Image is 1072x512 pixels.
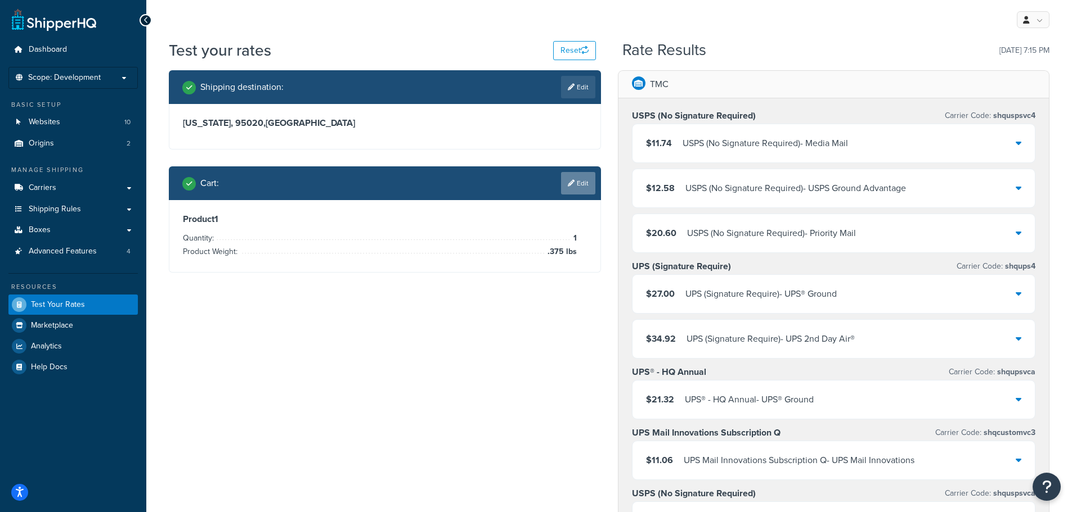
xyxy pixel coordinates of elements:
a: Help Docs [8,357,138,377]
a: Carriers [8,178,138,198]
span: $34.92 [646,332,676,345]
p: Carrier Code: [949,364,1035,380]
a: Edit [561,76,595,98]
a: Test Your Rates [8,294,138,315]
span: 10 [124,117,131,127]
a: Edit [561,172,595,194]
div: UPS (Signature Require) - UPS 2nd Day Air® [687,331,855,347]
span: $12.58 [646,182,675,194]
span: 2 [127,139,131,148]
h3: UPS (Signature Require) [632,261,731,272]
div: USPS (No Signature Required) - USPS Ground Advantage [685,180,906,196]
li: Websites [8,112,138,133]
span: Carriers [29,183,56,193]
div: UPS (Signature Require) - UPS® Ground [685,286,837,302]
span: Analytics [31,342,62,351]
button: Open Resource Center [1033,473,1061,501]
a: Dashboard [8,39,138,60]
span: Help Docs [31,363,68,372]
a: Boxes [8,220,138,241]
span: shqups4 [1003,260,1035,272]
span: Dashboard [29,45,67,55]
p: [DATE] 7:15 PM [999,43,1049,58]
h3: [US_STATE], 95020 , [GEOGRAPHIC_DATA] [183,117,587,129]
span: Boxes [29,225,51,235]
p: Carrier Code: [945,486,1035,501]
h3: Product 1 [183,214,587,225]
span: Advanced Features [29,247,97,256]
span: shquspsvca [991,487,1035,499]
h3: UPS® - HQ Annual [632,366,706,378]
p: Carrier Code: [957,259,1035,274]
span: Shipping Rules [29,205,81,214]
h3: USPS (No Signature Required) [632,110,756,121]
a: Origins2 [8,133,138,154]
span: Product Weight: [183,246,240,257]
span: Test Your Rates [31,300,85,310]
h3: USPS (No Signature Required) [632,488,756,499]
span: $11.06 [646,454,673,466]
p: Carrier Code: [935,425,1035,441]
span: .375 lbs [545,245,577,259]
span: 4 [127,247,131,256]
a: Advanced Features4 [8,241,138,262]
span: Scope: Development [28,73,101,83]
li: Origins [8,133,138,154]
div: Resources [8,282,138,292]
span: $11.74 [646,137,672,149]
h2: Cart : [200,178,219,188]
a: Analytics [8,336,138,356]
span: Quantity: [183,232,217,244]
span: shqupsvca [995,366,1035,378]
div: Basic Setup [8,100,138,110]
li: Advanced Features [8,241,138,262]
a: Shipping Rules [8,199,138,220]
div: UPS Mail Innovations Subscription Q - UPS Mail Innovations [684,452,914,468]
span: 1 [571,232,577,245]
span: Marketplace [31,321,73,330]
span: Websites [29,117,60,127]
div: USPS (No Signature Required) - Media Mail [683,135,848,151]
div: Manage Shipping [8,165,138,175]
span: shqcustomvc3 [981,427,1035,438]
a: Websites10 [8,112,138,133]
h3: UPS Mail Innovations Subscription Q [632,427,781,438]
h1: Test your rates [169,39,271,61]
h2: Rate Results [622,42,706,59]
span: Origins [29,139,54,148]
div: USPS (No Signature Required) - Priority Mail [687,225,856,241]
h2: Shipping destination : [200,82,284,92]
p: TMC [650,76,669,92]
div: UPS® - HQ Annual - UPS® Ground [685,392,814,407]
span: shquspsvc4 [991,110,1035,121]
span: $27.00 [646,287,675,300]
span: $20.60 [646,226,676,239]
p: Carrier Code: [945,108,1035,124]
a: Marketplace [8,315,138,336]
span: $21.32 [646,393,674,406]
button: Reset [553,41,596,60]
